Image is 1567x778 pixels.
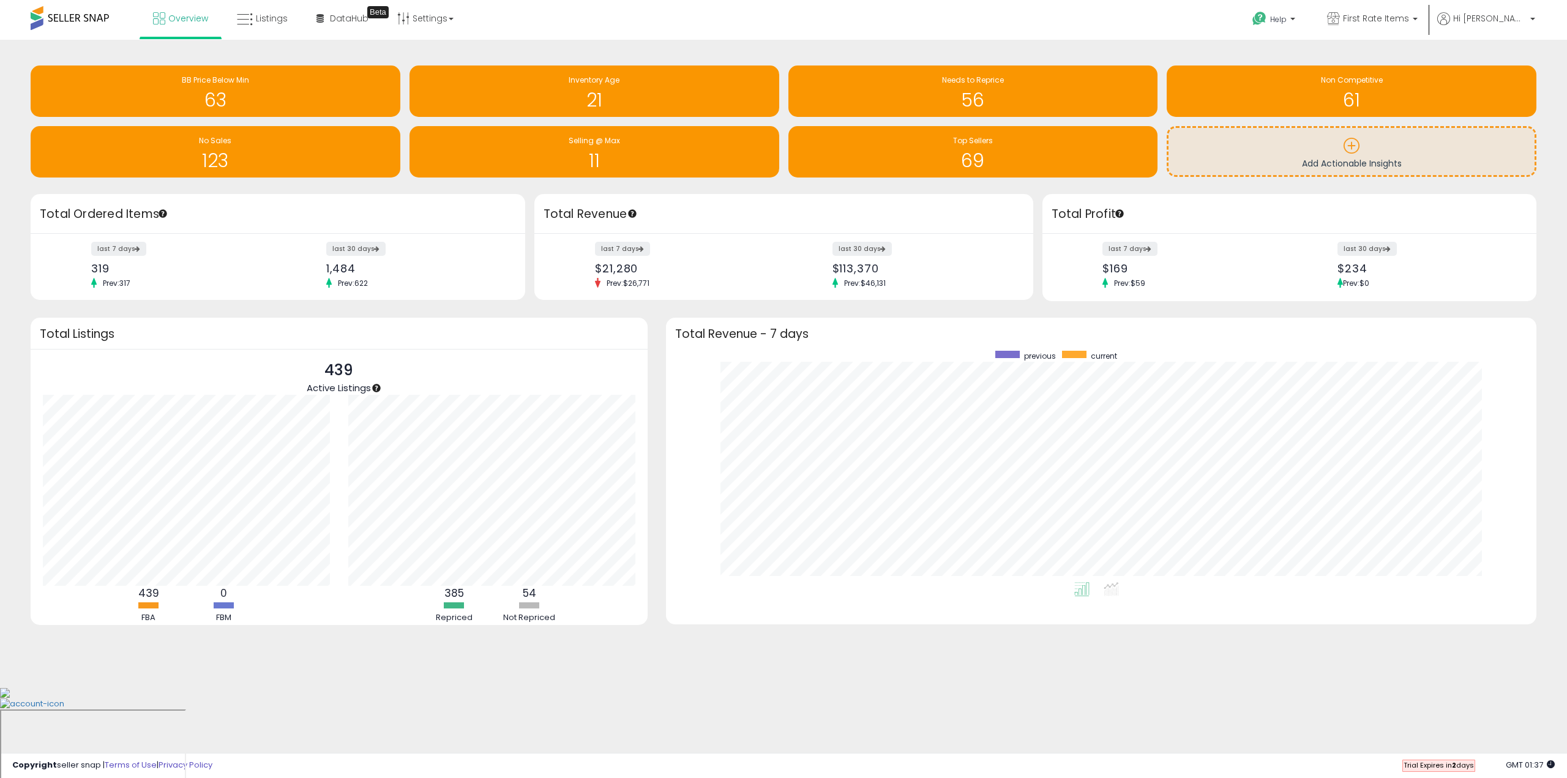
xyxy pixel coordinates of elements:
[326,262,504,275] div: 1,484
[795,90,1152,110] h1: 56
[1108,278,1151,288] span: Prev: $59
[675,329,1528,339] h3: Total Revenue - 7 days
[307,359,371,382] p: 439
[1102,242,1157,256] label: last 7 days
[569,135,620,146] span: Selling @ Max
[523,586,536,600] b: 54
[371,383,382,394] div: Tooltip anchor
[332,278,374,288] span: Prev: 622
[97,278,137,288] span: Prev: 317
[307,381,371,394] span: Active Listings
[37,151,394,171] h1: 123
[1453,12,1527,24] span: Hi [PERSON_NAME]
[1252,11,1267,26] i: Get Help
[37,90,394,110] h1: 63
[569,75,619,85] span: Inventory Age
[444,586,464,600] b: 385
[1343,12,1409,24] span: First Rate Items
[1343,278,1369,288] span: Prev: $0
[40,206,516,223] h3: Total Ordered Items
[493,612,566,624] div: Not Repriced
[168,12,208,24] span: Overview
[1114,208,1125,219] div: Tooltip anchor
[1167,65,1536,117] a: Non Competitive 61
[91,262,269,275] div: 319
[544,206,1024,223] h3: Total Revenue
[256,12,288,24] span: Listings
[627,208,638,219] div: Tooltip anchor
[595,242,650,256] label: last 7 days
[367,6,389,18] div: Tooltip anchor
[788,65,1158,117] a: Needs to Reprice 56
[112,612,185,624] div: FBA
[1243,2,1307,40] a: Help
[138,586,159,600] b: 439
[182,75,249,85] span: BB Price Below Min
[31,65,400,117] a: BB Price Below Min 63
[1169,128,1535,175] a: Add Actionable Insights
[832,242,892,256] label: last 30 days
[1270,14,1287,24] span: Help
[220,586,227,600] b: 0
[953,135,993,146] span: Top Sellers
[410,126,779,178] a: Selling @ Max 11
[838,278,892,288] span: Prev: $46,131
[788,126,1158,178] a: Top Sellers 69
[832,262,1012,275] div: $113,370
[795,151,1152,171] h1: 69
[1321,75,1383,85] span: Non Competitive
[157,208,168,219] div: Tooltip anchor
[326,242,386,256] label: last 30 days
[1091,351,1117,361] span: current
[1024,351,1056,361] span: previous
[31,126,400,178] a: No Sales 123
[1337,262,1515,275] div: $234
[1102,262,1280,275] div: $169
[1302,157,1402,170] span: Add Actionable Insights
[600,278,656,288] span: Prev: $26,771
[1052,206,1528,223] h3: Total Profit
[199,135,231,146] span: No Sales
[416,151,773,171] h1: 11
[595,262,774,275] div: $21,280
[410,65,779,117] a: Inventory Age 21
[416,90,773,110] h1: 21
[1173,90,1530,110] h1: 61
[1437,12,1535,40] a: Hi [PERSON_NAME]
[417,612,491,624] div: Repriced
[91,242,146,256] label: last 7 days
[40,329,638,339] h3: Total Listings
[330,12,368,24] span: DataHub
[187,612,261,624] div: FBM
[1337,242,1397,256] label: last 30 days
[942,75,1004,85] span: Needs to Reprice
